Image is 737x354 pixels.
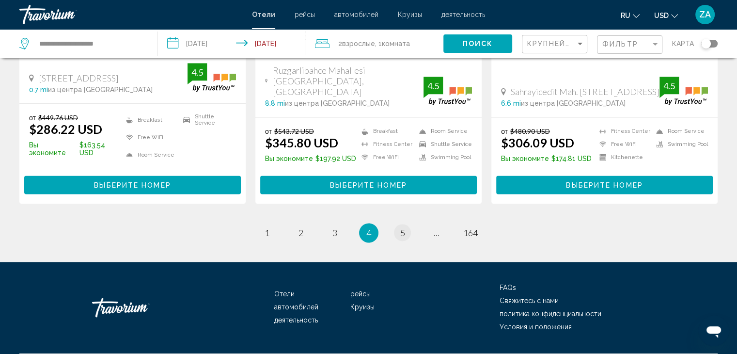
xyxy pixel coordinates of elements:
span: 2 [298,227,303,238]
button: Change language [621,8,640,22]
a: Travorium [19,5,242,24]
button: Filter [597,35,662,55]
a: Выберите номер [24,178,241,189]
a: Свяжитесь с нами [500,297,559,305]
a: Условия и положения [500,323,572,331]
li: Free WiFi [595,140,651,148]
div: 4.5 [423,80,443,92]
span: Ruzgarlibahce Mahallesi [GEOGRAPHIC_DATA], [GEOGRAPHIC_DATA] [272,65,423,97]
span: Отели [252,11,275,18]
p: $163.54 USD [29,141,121,157]
li: Breakfast [357,127,414,135]
span: 4 [366,227,371,238]
a: автомобилей [274,303,318,311]
div: 4.5 [188,66,207,78]
span: Sahrayicedit Mah. [STREET_ADDRESS] [511,86,659,97]
a: Отели [274,290,295,298]
span: ru [621,12,630,19]
img: trustyou-badge.svg [188,63,236,92]
mat-select: Sort by [527,40,584,48]
button: Поиск [443,34,512,52]
span: Выберите номер [94,181,171,189]
img: trustyou-badge.svg [423,77,472,105]
span: ... [434,227,439,238]
img: trustyou-badge.svg [659,77,708,105]
a: автомобилей [334,11,378,18]
span: 5 [400,227,405,238]
li: Fitness Center [595,127,651,135]
span: рейсы [350,290,371,298]
del: $449.76 USD [38,113,78,122]
span: USD [654,12,669,19]
span: Вы экономите [29,141,77,157]
a: рейсы [295,11,315,18]
span: от [29,113,36,122]
li: Room Service [651,127,708,135]
li: Room Service [414,127,472,135]
li: Free WiFi [357,153,414,161]
span: карта [672,37,694,50]
span: 6.6 mi [501,99,521,107]
span: 164 [463,227,478,238]
span: 8.8 mi [265,99,285,107]
button: Выберите номер [260,176,477,193]
button: User Menu [692,4,718,25]
ins: $345.80 USD [265,135,338,150]
ul: Pagination [19,223,718,242]
span: Взрослые [342,40,375,48]
a: Круизы [398,11,422,18]
span: ZA [699,10,711,19]
span: [STREET_ADDRESS] [39,73,119,83]
span: Вы экономите [265,155,313,162]
span: Комната [382,40,410,48]
span: Выберите номер [330,181,407,189]
span: 1 [265,227,269,238]
a: деятельность [274,316,318,324]
del: $480.90 USD [510,127,550,135]
div: 4.5 [659,80,679,92]
li: Swimming Pool [651,140,708,148]
li: Fitness Center [357,140,414,148]
li: Breakfast [121,113,179,126]
ins: $286.22 USD [29,122,102,136]
span: от [265,127,272,135]
li: Shuttle Service [414,140,472,148]
li: Kitchenette [595,153,651,161]
span: из центра [GEOGRAPHIC_DATA] [521,99,626,107]
li: Swimming Pool [414,153,472,161]
li: Shuttle Service [178,113,236,126]
span: 3 [332,227,337,238]
button: Check-in date: Aug 21, 2025 Check-out date: Aug 24, 2025 [157,29,305,58]
button: Выберите номер [24,176,241,193]
a: Круизы [350,303,375,311]
ins: $306.09 USD [501,135,574,150]
a: политика конфиденциальности [500,310,601,318]
span: Выберите номер [566,181,643,189]
button: Toggle map [694,39,718,48]
span: , 1 [375,37,410,50]
span: 0.7 mi [29,86,48,94]
p: $197.92 USD [265,155,356,162]
span: из центра [GEOGRAPHIC_DATA] [285,99,390,107]
span: 2 [338,37,375,50]
a: Выберите номер [496,178,713,189]
span: Крупнейшие сбережения [527,40,643,48]
p: $174.81 USD [501,155,592,162]
a: FAQs [500,284,516,291]
span: из центра [GEOGRAPHIC_DATA] [48,86,153,94]
span: Поиск [463,40,493,48]
span: Вы экономите [501,155,549,162]
a: деятельность [441,11,485,18]
li: Free WiFi [121,131,179,144]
